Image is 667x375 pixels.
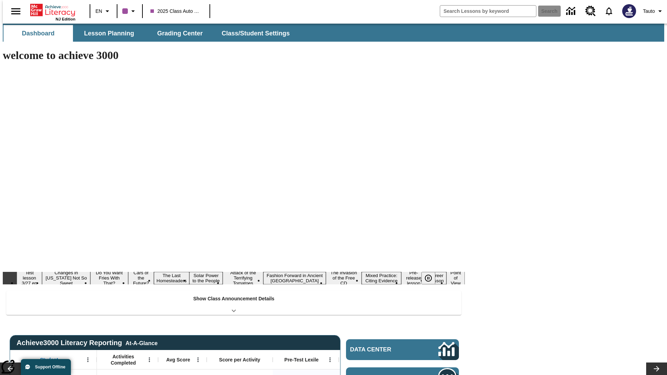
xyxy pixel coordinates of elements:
body: Maximum 600 characters Press Escape to exit toolbar Press Alt + F10 to reach toolbar [3,6,101,12]
span: Data Center [350,346,415,353]
span: Avg Score [166,357,190,363]
div: Show Class Announcement Details [6,291,461,315]
span: Grading Center [157,30,203,37]
h1: welcome to achieve 3000 [3,49,465,62]
button: Slide 7 Attack of the Terrifying Tomatoes [223,269,263,287]
span: 2025 Class Auto Grade 13 [150,8,202,15]
img: Avatar [622,4,636,18]
div: SubNavbar [3,25,296,42]
button: Class color is purple. Change class color [120,5,140,17]
button: Class/Student Settings [216,25,295,42]
button: Slide 9 The Invasion of the Free CD [326,269,362,287]
a: Data Center [346,339,459,360]
button: Language: EN, Select a language [92,5,115,17]
input: search field [440,6,536,17]
span: Dashboard [22,30,55,37]
button: Slide 5 The Last Homesteaders [154,272,190,284]
button: Open Menu [193,355,203,365]
button: Slide 8 Fashion Forward in Ancient Rome [263,272,326,284]
button: Slide 1 Test lesson 3/27 en [17,269,42,287]
span: EN [96,8,102,15]
span: Lesson Planning [84,30,134,37]
span: Activities Completed [100,353,146,366]
a: Data Center [562,2,581,21]
button: Grading Center [145,25,215,42]
div: Home [30,2,75,21]
span: Pre-Test Lexile [285,357,319,363]
div: Pause [421,272,442,284]
button: Slide 6 Solar Power to the People [189,272,223,284]
button: Lesson Planning [74,25,144,42]
button: Slide 11 Pre-release lesson [401,269,426,287]
button: Support Offline [21,359,71,375]
button: Lesson carousel, Next [646,362,667,375]
p: Show Class Announcement Details [193,295,274,302]
button: Select a new avatar [618,2,640,20]
span: Class/Student Settings [222,30,290,37]
span: Support Offline [35,365,65,369]
a: Resource Center, Will open in new tab [581,2,600,20]
button: Slide 13 Point of View [446,269,465,287]
div: SubNavbar [3,24,664,42]
button: Open Menu [325,355,335,365]
button: Open side menu [6,1,26,22]
span: NJ Edition [56,17,75,21]
button: Open Menu [83,355,93,365]
button: Pause [421,272,435,284]
button: Dashboard [3,25,73,42]
button: Open Menu [144,355,155,365]
a: Home [30,3,75,17]
div: At-A-Glance [125,339,157,347]
button: Slide 2 Changes in Hawaii Not So Sweet [42,269,90,287]
button: Slide 10 Mixed Practice: Citing Evidence [362,272,401,284]
button: Profile/Settings [640,5,667,17]
span: Achieve3000 Literacy Reporting [17,339,158,347]
span: Score per Activity [219,357,261,363]
button: Slide 3 Do You Want Fries With That? [90,269,128,287]
a: Notifications [600,2,618,20]
span: Student [40,357,58,363]
button: Slide 4 Cars of the Future? [128,269,154,287]
span: Tauto [643,8,655,15]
